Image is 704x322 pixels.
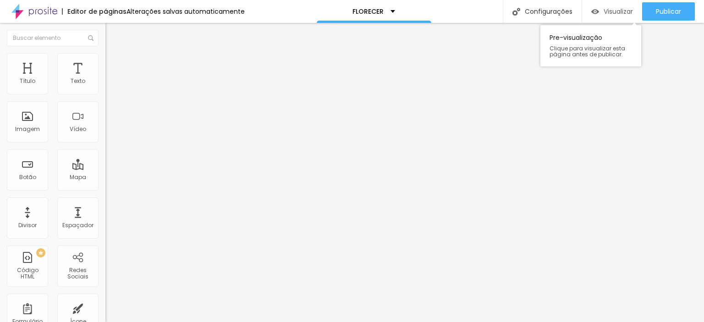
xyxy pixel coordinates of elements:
span: Publicar [656,8,681,15]
div: Botão [19,174,36,180]
p: FLORECER [352,8,384,15]
div: Texto [71,78,85,84]
img: view-1.svg [591,8,599,16]
div: Redes Sociais [60,267,96,280]
div: Espaçador [62,222,93,229]
div: Editor de páginas [62,8,126,15]
img: Icone [88,35,93,41]
span: Visualizar [604,8,633,15]
iframe: Editor [105,23,704,322]
div: Título [20,78,35,84]
span: Clique para visualizar esta página antes de publicar. [550,45,632,57]
img: Icone [512,8,520,16]
div: Vídeo [70,126,86,132]
div: Divisor [18,222,37,229]
div: Pre-visualização [540,25,641,66]
div: Alterações salvas automaticamente [126,8,245,15]
input: Buscar elemento [7,30,99,46]
button: Visualizar [582,2,642,21]
div: Mapa [70,174,86,180]
div: Imagem [15,126,40,132]
button: Publicar [642,2,695,21]
div: Código HTML [9,267,45,280]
